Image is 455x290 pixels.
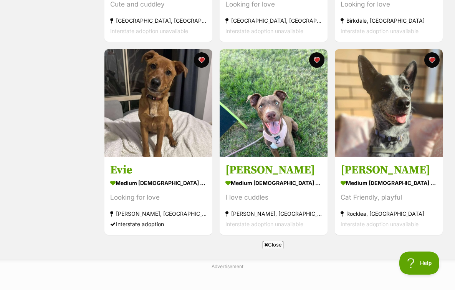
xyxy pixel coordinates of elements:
iframe: Advertisement [88,252,367,286]
div: medium [DEMOGRAPHIC_DATA] Dog [225,177,322,188]
div: Birkdale, [GEOGRAPHIC_DATA] [341,15,437,26]
div: [GEOGRAPHIC_DATA], [GEOGRAPHIC_DATA] [110,15,207,26]
div: Cat Friendly, playful [341,192,437,203]
span: Interstate adoption unavailable [110,28,188,34]
span: Interstate adoption unavailable [225,221,303,227]
span: Interstate adoption unavailable [341,221,419,227]
span: Interstate adoption unavailable [341,28,419,34]
img: Jerry [220,49,328,157]
div: Interstate adoption [110,219,207,229]
span: Interstate adoption unavailable [225,28,303,34]
a: Evie medium [DEMOGRAPHIC_DATA] Dog Looking for love [PERSON_NAME], [GEOGRAPHIC_DATA] Interstate a... [104,157,212,235]
div: medium [DEMOGRAPHIC_DATA] Dog [341,177,437,188]
a: [PERSON_NAME] medium [DEMOGRAPHIC_DATA] Dog Cat Friendly, playful Rocklea, [GEOGRAPHIC_DATA] Inte... [335,157,443,235]
h3: Evie [110,163,207,177]
button: favourite [194,52,209,68]
div: [PERSON_NAME], [GEOGRAPHIC_DATA] [110,208,207,219]
div: I love cuddles [225,192,322,203]
div: Rocklea, [GEOGRAPHIC_DATA] [341,208,437,219]
span: Close [263,241,283,248]
iframe: Help Scout Beacon - Open [399,252,440,275]
img: Evie [104,49,212,157]
button: favourite [424,52,440,68]
img: Tommy [335,49,443,157]
h3: [PERSON_NAME] [341,163,437,177]
div: [GEOGRAPHIC_DATA], [GEOGRAPHIC_DATA] [225,15,322,26]
button: favourite [309,52,324,68]
a: [PERSON_NAME] medium [DEMOGRAPHIC_DATA] Dog I love cuddles [PERSON_NAME], [GEOGRAPHIC_DATA] Inter... [220,157,328,235]
div: Looking for love [110,192,207,203]
div: medium [DEMOGRAPHIC_DATA] Dog [110,177,207,188]
h3: [PERSON_NAME] [225,163,322,177]
div: [PERSON_NAME], [GEOGRAPHIC_DATA] [225,208,322,219]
